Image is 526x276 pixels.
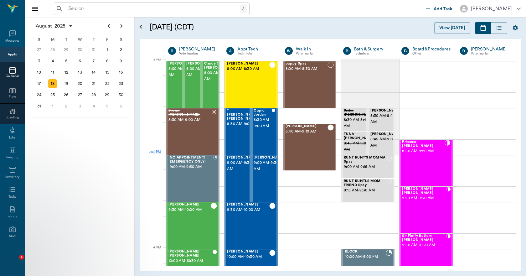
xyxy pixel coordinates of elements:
[35,45,44,54] div: Sunday, July 27, 2025
[170,156,213,164] span: NO APPOINTMENT! EMERGENCY ONLY!
[402,242,446,248] span: 9:50 AM - 10:20 AM
[48,79,57,88] div: Today, Monday, August 18, 2025
[76,91,85,99] div: Wednesday, August 27, 2025
[62,57,71,65] div: Tuesday, August 5, 2025
[103,20,115,32] button: Previous page
[33,20,76,32] button: August2025
[5,215,130,259] iframe: Intercom notifications message
[412,46,451,52] a: Board &Procedures
[283,124,336,171] div: CHECKED_OUT, 8:40 AM - 9:10 AM
[103,45,112,54] div: Friday, August 1, 2025
[254,109,272,117] span: Cupid Jordan
[402,195,446,201] span: 9:20 AM - 9:50 AM
[227,156,258,160] span: [PERSON_NAME]
[400,186,453,233] div: CHECKED_IN, 9:20 AM - 9:50 AM
[116,91,125,99] div: Saturday, August 30, 2025
[89,68,98,77] div: Thursday, August 14, 2025
[59,35,73,44] div: T
[168,62,200,66] span: [PERSON_NAME]
[296,51,334,56] div: Veterinarian
[344,132,375,140] span: TUNA [PERSON_NAME]
[166,155,219,202] div: BOOKED, 9:00 AM - 9:30 AM
[32,35,46,44] div: S
[402,140,445,148] span: Princess [PERSON_NAME]
[168,258,213,264] span: 10:00 AM - 10:30 AM
[368,132,394,155] div: NOT_CONFIRMED, 8:45 AM - 9:00 AM
[370,113,402,125] span: 8:30 AM - 8:45 AM
[224,155,251,202] div: CHECKED_OUT, 9:00 AM - 9:30 AM
[224,202,278,249] div: CHECKED_OUT, 9:30 AM - 10:00 AM
[168,203,211,207] span: [PERSON_NAME]
[471,46,509,52] a: [PERSON_NAME]
[8,195,16,199] div: Tasks
[101,35,114,44] div: F
[35,102,44,111] div: Sunday, August 31, 2025
[227,109,260,121] span: *[PERSON_NAME]* [PERSON_NAME]
[227,203,269,207] span: [PERSON_NAME]
[368,108,394,132] div: NOT_CONFIRMED, 8:30 AM - 8:45 AM
[286,128,327,135] span: 8:40 AM - 9:10 AM
[116,57,125,65] div: Saturday, August 9, 2025
[48,45,57,54] div: Monday, July 28, 2025
[66,4,240,13] input: Search
[76,102,85,111] div: Wednesday, September 3, 2025
[103,102,112,111] div: Friday, September 5, 2025
[48,91,57,99] div: Monday, August 25, 2025
[62,45,71,54] div: Tuesday, July 29, 2025
[227,254,269,260] span: 10:00 AM - 10:30 AM
[166,61,184,108] div: CHECKED_OUT, 8:00 AM - 8:30 AM
[285,47,293,55] div: W
[296,46,334,52] a: Walk In
[204,62,235,70] span: Candy Girl [PERSON_NAME]
[6,155,18,160] div: Imaging
[345,254,386,260] span: 10:00 AM - 5:00 PM
[227,66,269,72] span: 8:00 AM - 8:30 AM
[145,56,161,72] div: 2 PM
[227,62,269,66] span: [PERSON_NAME]
[227,250,269,254] span: [PERSON_NAME]
[471,51,509,56] div: Veterinarian
[344,179,388,187] span: RUNT RUNTLS MOM FRIEND Spay
[35,68,44,77] div: Sunday, August 10, 2025
[103,68,112,77] div: Friday, August 15, 2025
[35,91,44,99] div: Sunday, August 24, 2025
[343,47,351,55] div: B
[62,91,71,99] div: Tuesday, August 26, 2025
[400,139,453,186] div: CHECKED_IN, 8:50 AM - 9:20 AM
[227,207,269,213] span: 9:30 AM - 10:00 AM
[344,164,387,170] span: 9:00 AM - 9:15 AM
[344,156,387,164] span: RUNT RUNT'S MOMMA Spay
[103,91,112,99] div: Friday, August 29, 2025
[341,179,394,202] div: NOT_CONFIRMED, 9:15 AM - 9:30 AM
[254,156,285,160] span: [PERSON_NAME]
[184,61,202,108] div: CHECKED_OUT, 8:00 AM - 8:30 AM
[34,22,53,30] span: August
[251,108,278,155] div: CHECKED_OUT, 8:30 AM - 9:00 AM
[89,91,98,99] div: Thursday, August 28, 2025
[237,51,275,56] div: Technician
[29,3,41,15] button: Close drawer
[116,102,125,111] div: Saturday, September 6, 2025
[237,46,275,52] div: Appt Tech
[168,47,176,55] div: D
[254,117,272,129] span: 8:30 AM - 9:00 AM
[114,35,128,44] div: S
[354,51,392,56] div: Technician
[202,61,219,108] div: CHECKED_OUT, 8:00 AM - 8:30 AM
[168,109,211,117] span: Brown [PERSON_NAME]
[166,202,219,249] div: CHECKED_OUT, 9:30 AM - 10:00 AM
[204,70,235,82] span: 8:00 AM - 8:30 AM
[6,255,21,270] iframe: Intercom live chat
[354,46,392,52] a: Bath & Surgery
[76,45,85,54] div: Wednesday, July 30, 2025
[286,62,327,66] span: puppy Spay
[344,187,388,194] span: 9:15 AM - 9:30 AM
[402,148,445,154] span: 8:50 AM - 9:20 AM
[471,5,512,13] div: [PERSON_NAME]
[9,135,16,140] div: Labs
[254,160,285,172] span: 9:00 AM - 9:30 AM
[89,79,98,88] div: Thursday, August 21, 2025
[53,22,67,30] span: 2025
